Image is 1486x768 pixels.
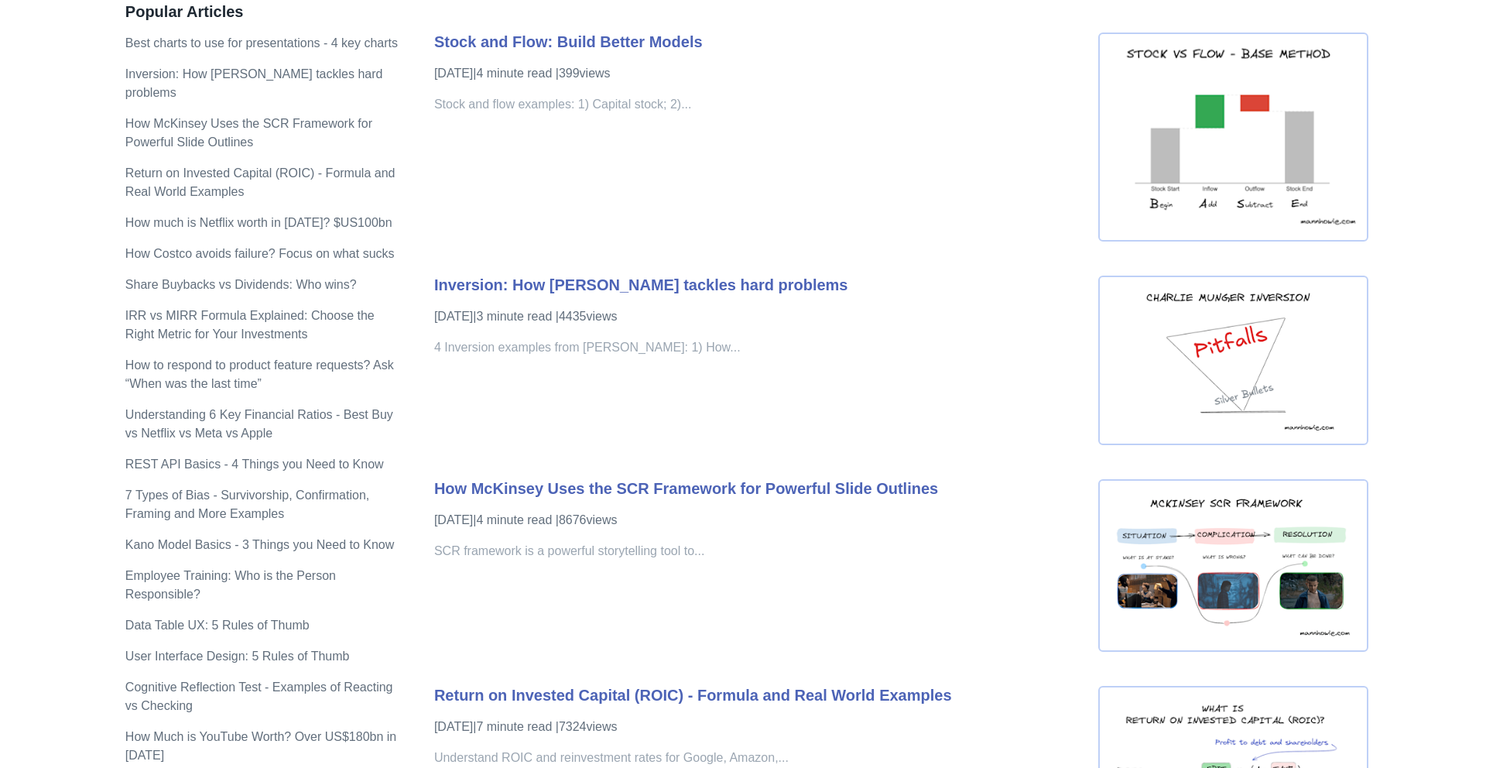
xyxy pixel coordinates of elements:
[125,619,310,632] a: Data Table UX: 5 Rules of Thumb
[125,489,369,520] a: 7 Types of Bias - Survivorship, Confirmation, Framing and More Examples
[556,67,611,80] span: | 399 views
[434,307,1083,326] p: [DATE] | 3 minute read
[434,749,1083,767] p: Understand ROIC and reinvestment rates for Google, Amazon,...
[434,338,1083,357] p: 4 Inversion examples from [PERSON_NAME]: 1) How...
[434,480,938,497] a: How McKinsey Uses the SCR Framework for Powerful Slide Outlines
[125,36,398,50] a: Best charts to use for presentations - 4 key charts
[434,718,1083,736] p: [DATE] | 7 minute read
[125,216,392,229] a: How much is Netflix worth in [DATE]? $US100bn
[556,720,618,733] span: | 7324 views
[125,278,357,291] a: Share Buybacks vs Dividends: Who wins?
[125,2,402,22] h3: Popular Articles
[434,542,1083,561] p: SCR framework is a powerful storytelling tool to...
[1098,479,1368,652] img: mckinsey scr framework
[125,166,395,198] a: Return on Invested Capital (ROIC) - Formula and Real World Examples
[125,67,383,99] a: Inversion: How [PERSON_NAME] tackles hard problems
[125,458,384,471] a: REST API Basics - 4 Things you Need to Know
[434,511,1083,530] p: [DATE] | 4 minute read
[556,513,618,526] span: | 8676 views
[125,309,375,341] a: IRR vs MIRR Formula Explained: Choose the Right Metric for Your Investments
[556,310,618,323] span: | 4435 views
[125,569,336,601] a: Employee Training: Who is the Person Responsible?
[125,538,394,551] a: Kano Model Basics - 3 Things you Need to Know
[1098,276,1368,445] img: inversion
[125,247,395,260] a: How Costco avoids failure? Focus on what sucks
[434,33,703,50] a: Stock and Flow: Build Better Models
[1098,33,1368,241] img: stock and flow
[125,358,394,390] a: How to respond to product feature requests? Ask “When was the last time”
[125,650,350,663] a: User Interface Design: 5 Rules of Thumb
[434,687,952,704] a: Return on Invested Capital (ROIC) - Formula and Real World Examples
[434,95,1083,114] p: Stock and flow examples: 1) Capital stock; 2)...
[434,276,848,293] a: Inversion: How [PERSON_NAME] tackles hard problems
[125,681,393,712] a: Cognitive Reflection Test - Examples of Reacting vs Checking
[125,117,372,149] a: How McKinsey Uses the SCR Framework for Powerful Slide Outlines
[434,64,1083,83] p: [DATE] | 4 minute read
[125,730,396,762] a: How Much is YouTube Worth? Over US$180bn in [DATE]
[125,408,393,440] a: Understanding 6 Key Financial Ratios - Best Buy vs Netflix vs Meta vs Apple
